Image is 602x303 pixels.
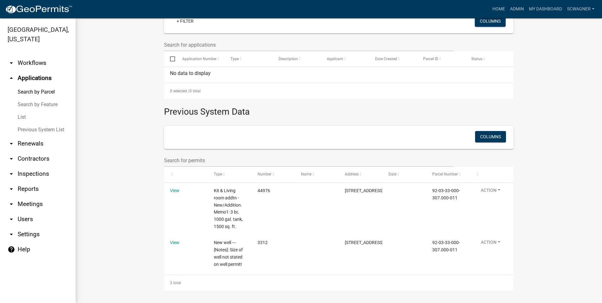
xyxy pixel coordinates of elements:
[224,51,272,66] datatable-header-cell: Type
[8,246,15,253] i: help
[8,155,15,163] i: arrow_drop_down
[172,15,199,27] a: + Filter
[432,172,458,176] span: Parcel Number
[375,57,397,61] span: Date Created
[423,57,438,61] span: Parcel ID
[345,240,383,245] span: 331 WEST 150 NORTH
[8,215,15,223] i: arrow_drop_down
[301,172,311,176] span: Name
[8,200,15,208] i: arrow_drop_down
[475,131,506,142] button: Columns
[258,240,268,245] span: 3312
[176,51,224,66] datatable-header-cell: Application Number
[432,188,460,200] span: 92-03-33-000-307.000-011
[526,3,565,15] a: My Dashboard
[475,15,506,27] button: Columns
[295,167,339,182] datatable-header-cell: Name
[170,188,179,193] a: View
[476,239,505,248] button: Action
[389,172,396,176] span: Date
[208,167,252,182] datatable-header-cell: Type
[565,3,597,15] a: scwagner
[471,57,482,61] span: Status
[164,38,454,51] input: Search for applications
[230,57,239,61] span: Type
[465,51,514,66] datatable-header-cell: Status
[339,167,383,182] datatable-header-cell: Address
[8,74,15,82] i: arrow_drop_up
[383,167,426,182] datatable-header-cell: Date
[417,51,465,66] datatable-header-cell: Parcel ID
[214,172,222,176] span: Type
[170,89,190,93] span: 0 selected /
[345,172,359,176] span: Address
[279,57,298,61] span: Description
[214,240,243,266] span: New well --- [Notes]: Size of well not stated on well permit!
[164,99,514,118] h3: Previous System Data
[164,51,176,66] datatable-header-cell: Select
[252,167,295,182] datatable-header-cell: Number
[164,83,514,99] div: 0 total
[170,240,179,245] a: View
[321,51,369,66] datatable-header-cell: Applicant
[8,170,15,178] i: arrow_drop_down
[258,188,270,193] span: 44976
[258,172,271,176] span: Number
[182,57,217,61] span: Application Number
[273,51,321,66] datatable-header-cell: Description
[432,240,460,252] span: 92-03-33-000-307.000-011
[8,59,15,67] i: arrow_drop_down
[8,140,15,147] i: arrow_drop_down
[327,57,343,61] span: Applicant
[369,51,417,66] datatable-header-cell: Date Created
[345,188,383,193] span: 331 WEST 150 NORTH
[164,67,514,83] div: No data to display
[214,188,243,229] span: Kit & Living room addtn - New/Addition. Memo1: 3 br, 1000 gal. tank, 1500 sq. ft.
[508,3,526,15] a: Admin
[8,185,15,193] i: arrow_drop_down
[8,231,15,238] i: arrow_drop_down
[164,154,454,167] input: Search for permits
[164,275,514,291] div: 2 total
[490,3,508,15] a: Home
[426,167,470,182] datatable-header-cell: Parcel Number
[476,187,505,196] button: Action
